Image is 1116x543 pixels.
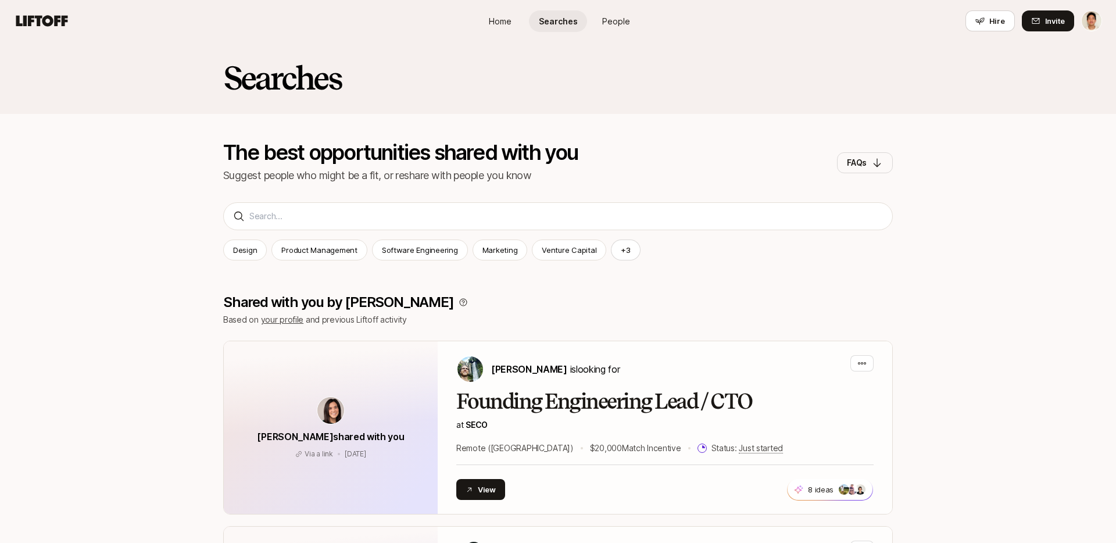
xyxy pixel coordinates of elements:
[482,244,518,256] p: Marketing
[1045,15,1065,27] span: Invite
[223,294,454,310] p: Shared with you by [PERSON_NAME]
[611,240,641,260] button: +3
[491,362,620,377] p: is looking for
[233,244,257,256] p: Design
[261,315,304,324] a: your profile
[529,10,587,32] a: Searches
[808,484,834,495] p: 8 ideas
[457,356,483,382] img: Carter Cleveland
[223,142,578,163] p: The best opportunities shared with you
[281,244,357,256] p: Product Management
[223,167,578,184] p: Suggest people who might be a fit, or reshare with people you know
[855,484,865,495] img: c0e63016_88f0_404b_adce_f7c58050cde2.jpg
[989,15,1005,27] span: Hire
[471,10,529,32] a: Home
[787,478,873,501] button: 8 ideas
[466,420,488,430] span: SECO
[542,244,596,256] p: Venture Capital
[839,484,849,495] img: 23676b67_9673_43bb_8dff_2aeac9933bfb.jpg
[223,60,341,95] h2: Searches
[382,244,458,256] p: Software Engineering
[590,441,681,455] p: $20,000 Match Incentive
[456,479,505,500] button: View
[739,443,783,453] span: Just started
[456,390,874,413] h2: Founding Engineering Lead / CTO
[345,449,366,458] span: August 5, 2025 3:33pm
[456,418,874,432] p: at
[1022,10,1074,31] button: Invite
[1082,11,1101,31] img: Jeremy Chen
[847,156,867,170] p: FAQs
[257,431,404,442] span: [PERSON_NAME] shared with you
[223,313,893,327] p: Based on and previous Liftoff activity
[587,10,645,32] a: People
[317,397,344,424] img: avatar-url
[539,15,578,27] span: Searches
[1081,10,1102,31] button: Jeremy Chen
[711,441,783,455] p: Status:
[305,449,333,459] p: Via a link
[491,363,567,375] span: [PERSON_NAME]
[249,209,883,223] input: Search...
[602,15,630,27] span: People
[489,15,512,27] span: Home
[456,441,574,455] p: Remote ([GEOGRAPHIC_DATA])
[965,10,1015,31] button: Hire
[837,152,893,173] button: FAQs
[847,484,857,495] img: ACg8ocInyrGrb4MC9uz50sf4oDbeg82BTXgt_Vgd6-yBkTRc-xTs8ygV=s160-c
